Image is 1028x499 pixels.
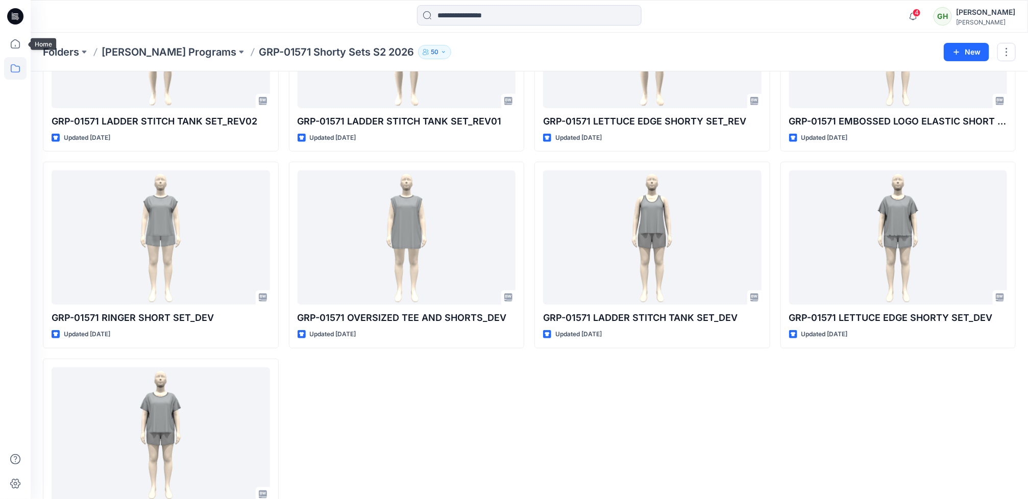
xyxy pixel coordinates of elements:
[789,114,1008,129] p: GRP-01571 EMBOSSED LOGO ELASTIC SHORT SET_DEV
[52,114,270,129] p: GRP-01571 LADDER STITCH TANK SET_REV02
[934,7,952,26] div: GH
[298,114,516,129] p: GRP-01571 LADDER STITCH TANK SET_REV01
[789,311,1008,325] p: GRP-01571 LETTUCE EDGE SHORTY SET_DEV
[102,45,236,59] a: [PERSON_NAME] Programs
[789,170,1008,305] a: GRP-01571 LETTUCE EDGE SHORTY SET_DEV
[52,311,270,325] p: GRP-01571 RINGER SHORT SET_DEV
[43,45,79,59] a: Folders
[543,114,762,129] p: GRP-01571 LETTUCE EDGE SHORTY SET_REV
[543,170,762,305] a: GRP-01571 LADDER STITCH TANK SET_DEV
[956,6,1015,18] div: [PERSON_NAME]
[64,329,110,340] p: Updated [DATE]
[259,45,414,59] p: GRP-01571 Shorty Sets S2 2026
[801,133,848,143] p: Updated [DATE]
[555,133,602,143] p: Updated [DATE]
[298,311,516,325] p: GRP-01571 OVERSIZED TEE AND SHORTS_DEV
[543,311,762,325] p: GRP-01571 LADDER STITCH TANK SET_DEV
[298,170,516,305] a: GRP-01571 OVERSIZED TEE AND SHORTS_DEV
[913,9,921,17] span: 4
[310,133,356,143] p: Updated [DATE]
[64,133,110,143] p: Updated [DATE]
[310,329,356,340] p: Updated [DATE]
[431,46,438,58] p: 50
[52,170,270,305] a: GRP-01571 RINGER SHORT SET_DEV
[418,45,451,59] button: 50
[956,18,1015,26] div: [PERSON_NAME]
[555,329,602,340] p: Updated [DATE]
[944,43,989,61] button: New
[801,329,848,340] p: Updated [DATE]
